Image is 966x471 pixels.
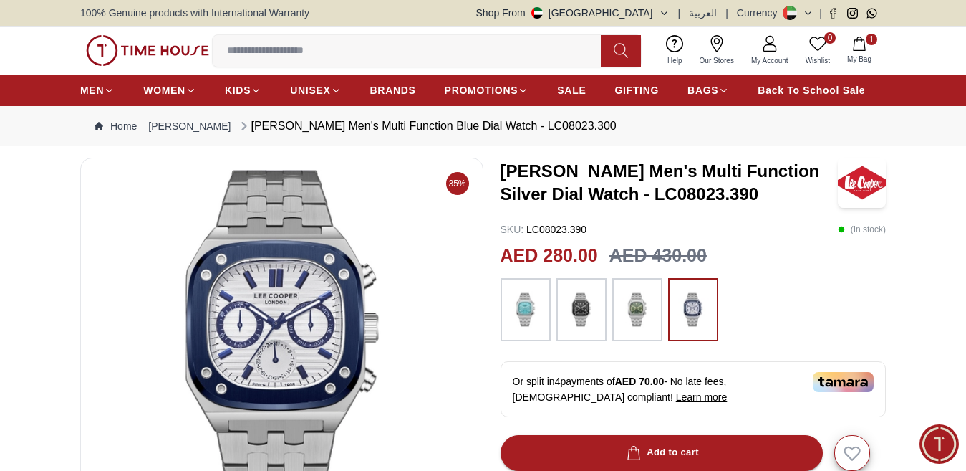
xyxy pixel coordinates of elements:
a: [PERSON_NAME] [148,119,231,133]
span: KIDS [225,83,251,97]
a: BRANDS [370,77,416,103]
nav: Breadcrumb [80,106,886,146]
span: MEN [80,83,104,97]
button: Add to cart [501,435,823,471]
span: Learn more [676,391,728,403]
span: SKU : [501,224,524,235]
a: WOMEN [143,77,196,103]
button: Shop From[GEOGRAPHIC_DATA] [476,6,670,20]
span: UNISEX [290,83,330,97]
div: Chat Widget [919,424,959,464]
div: Or split in 4 payments of - No late fees, [DEMOGRAPHIC_DATA] compliant! [501,361,887,417]
a: SALE [557,77,586,103]
a: Our Stores [691,32,743,69]
a: KIDS [225,77,261,103]
span: BAGS [687,83,718,97]
a: BAGS [687,77,729,103]
button: 1My Bag [839,34,880,67]
img: ... [564,285,599,334]
span: | [819,6,822,20]
button: العربية [689,6,717,20]
h3: [PERSON_NAME] Men's Multi Function Silver Dial Watch - LC08023.390 [501,160,839,206]
span: 0 [824,32,836,44]
a: 0Wishlist [797,32,839,69]
div: Currency [737,6,783,20]
span: WOMEN [143,83,185,97]
span: Help [662,55,688,66]
span: | [678,6,681,20]
span: SALE [557,83,586,97]
span: 35% [446,172,469,195]
img: ... [508,285,544,334]
p: LC08023.390 [501,222,587,237]
span: My Bag [841,54,877,65]
span: 100% Genuine products with International Warranty [80,6,309,20]
a: Help [659,32,691,69]
img: Lee Cooper Men's Multi Function Silver Dial Watch - LC08023.390 [838,158,886,208]
a: PROMOTIONS [445,77,529,103]
a: Facebook [828,8,839,19]
img: ... [675,285,711,334]
span: | [725,6,728,20]
span: 1 [866,34,877,45]
a: GIFTING [614,77,659,103]
p: ( In stock ) [838,222,886,237]
a: Back To School Sale [758,77,865,103]
span: BRANDS [370,83,416,97]
span: My Account [745,55,794,66]
a: Home [95,119,137,133]
span: AED 70.00 [615,376,664,387]
div: [PERSON_NAME] Men's Multi Function Blue Dial Watch - LC08023.300 [237,118,617,135]
h2: AED 280.00 [501,242,598,270]
img: ... [86,35,209,66]
a: UNISEX [290,77,341,103]
div: Add to cart [624,444,699,461]
a: Instagram [847,8,858,19]
span: PROMOTIONS [445,83,518,97]
h3: AED 430.00 [609,242,707,270]
a: MEN [80,77,115,103]
span: GIFTING [614,83,659,97]
a: Whatsapp [866,8,877,19]
img: ... [619,285,655,334]
span: Our Stores [694,55,740,66]
span: Wishlist [800,55,836,66]
span: Back To School Sale [758,83,865,97]
img: Tamara [813,372,874,392]
img: United Arab Emirates [531,7,543,19]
